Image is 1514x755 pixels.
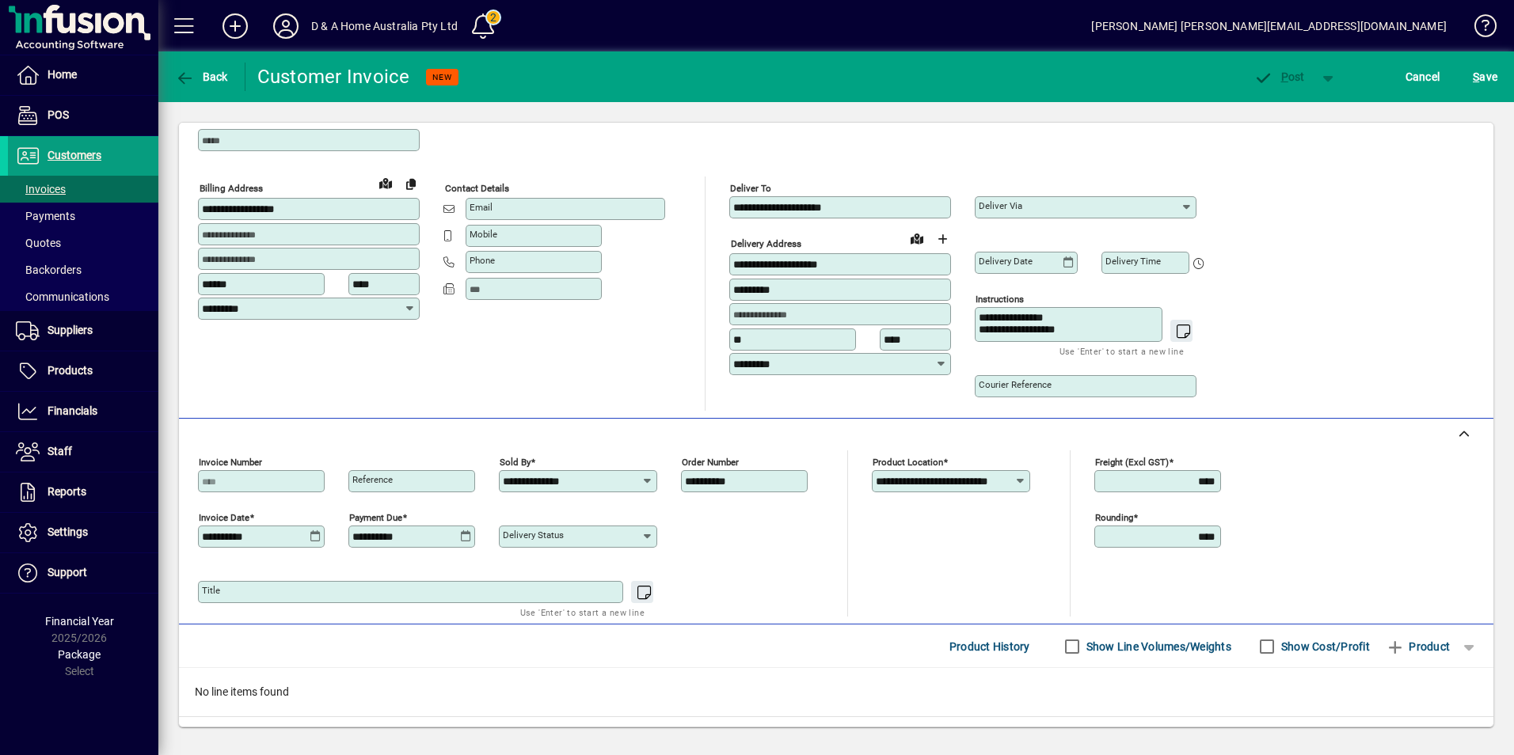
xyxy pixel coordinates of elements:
app-page-header-button: Back [158,63,245,91]
a: Home [8,55,158,95]
mat-label: Order number [682,457,739,468]
span: Staff [48,445,72,457]
a: Staff [8,432,158,472]
label: Show Cost/Profit [1278,639,1370,654]
span: Reports [48,485,86,498]
mat-label: Delivery time [1105,256,1161,267]
a: Communications [8,283,158,310]
button: Profile [261,12,311,40]
a: Products [8,351,158,391]
span: Package [58,648,101,661]
a: Financials [8,392,158,431]
span: Home [48,68,77,81]
a: View on map [904,226,930,251]
a: Knowledge Base [1463,3,1494,55]
mat-label: Delivery date [979,256,1033,267]
span: Products [48,364,93,377]
a: Settings [8,513,158,552]
mat-hint: Use 'Enter' to start a new line [520,603,645,621]
button: Back [171,63,232,91]
span: Support [48,566,87,579]
button: Copy to Delivery address [398,171,424,196]
div: [PERSON_NAME] [PERSON_NAME][EMAIL_ADDRESS][DOMAIN_NAME] [1091,13,1447,39]
mat-label: Deliver To [730,183,771,194]
span: Invoices [16,183,66,195]
a: Payments [8,203,158,230]
span: Communications [16,290,109,303]
a: Quotes [8,230,158,256]
mat-hint: Use 'Enter' to start a new line [1059,342,1184,360]
button: Save [1469,63,1501,91]
a: Invoices [8,176,158,203]
button: Post [1246,63,1313,91]
span: P [1281,70,1288,83]
button: Add [210,12,261,40]
span: Quotes [16,237,61,249]
mat-label: Phone [470,255,495,266]
mat-label: Mobile [470,229,497,240]
mat-label: Deliver via [979,200,1022,211]
span: Product History [949,634,1030,659]
span: NEW [432,72,452,82]
mat-label: Reference [352,474,393,485]
mat-label: Invoice date [199,512,249,523]
mat-label: Sold by [500,457,531,468]
mat-label: Instructions [976,294,1024,305]
span: Backorders [16,264,82,276]
span: Financial Year [45,615,114,628]
mat-label: Product location [873,457,943,468]
span: Financials [48,404,97,417]
span: Product [1386,634,1450,659]
span: Settings [48,525,88,538]
mat-label: Courier Reference [979,379,1052,390]
div: D & A Home Australia Pty Ltd [311,13,458,39]
span: Payments [16,210,75,222]
button: Cancel [1402,63,1444,91]
mat-label: Rounding [1095,512,1133,523]
a: POS [8,96,158,135]
mat-label: Title [202,585,220,596]
span: ost [1253,70,1305,83]
span: Back [175,70,228,83]
mat-label: Delivery status [503,529,564,541]
div: Customer Invoice [257,64,410,89]
span: S [1473,70,1479,83]
button: Product [1378,632,1458,661]
mat-label: Invoice number [199,457,262,468]
mat-label: Email [470,202,493,213]
span: POS [48,108,69,121]
a: View on map [373,170,398,195]
a: Support [8,553,158,593]
a: Reports [8,472,158,512]
span: Customers [48,149,101,161]
button: Choose address [930,226,955,252]
a: Backorders [8,256,158,283]
mat-label: Freight (excl GST) [1095,457,1169,468]
span: Cancel [1406,64,1440,89]
button: Product History [943,632,1037,661]
mat-label: Payment due [349,512,402,523]
a: Suppliers [8,311,158,351]
span: ave [1473,64,1497,89]
label: Show Line Volumes/Weights [1083,639,1231,654]
span: Suppliers [48,324,93,336]
div: No line items found [179,668,1493,716]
